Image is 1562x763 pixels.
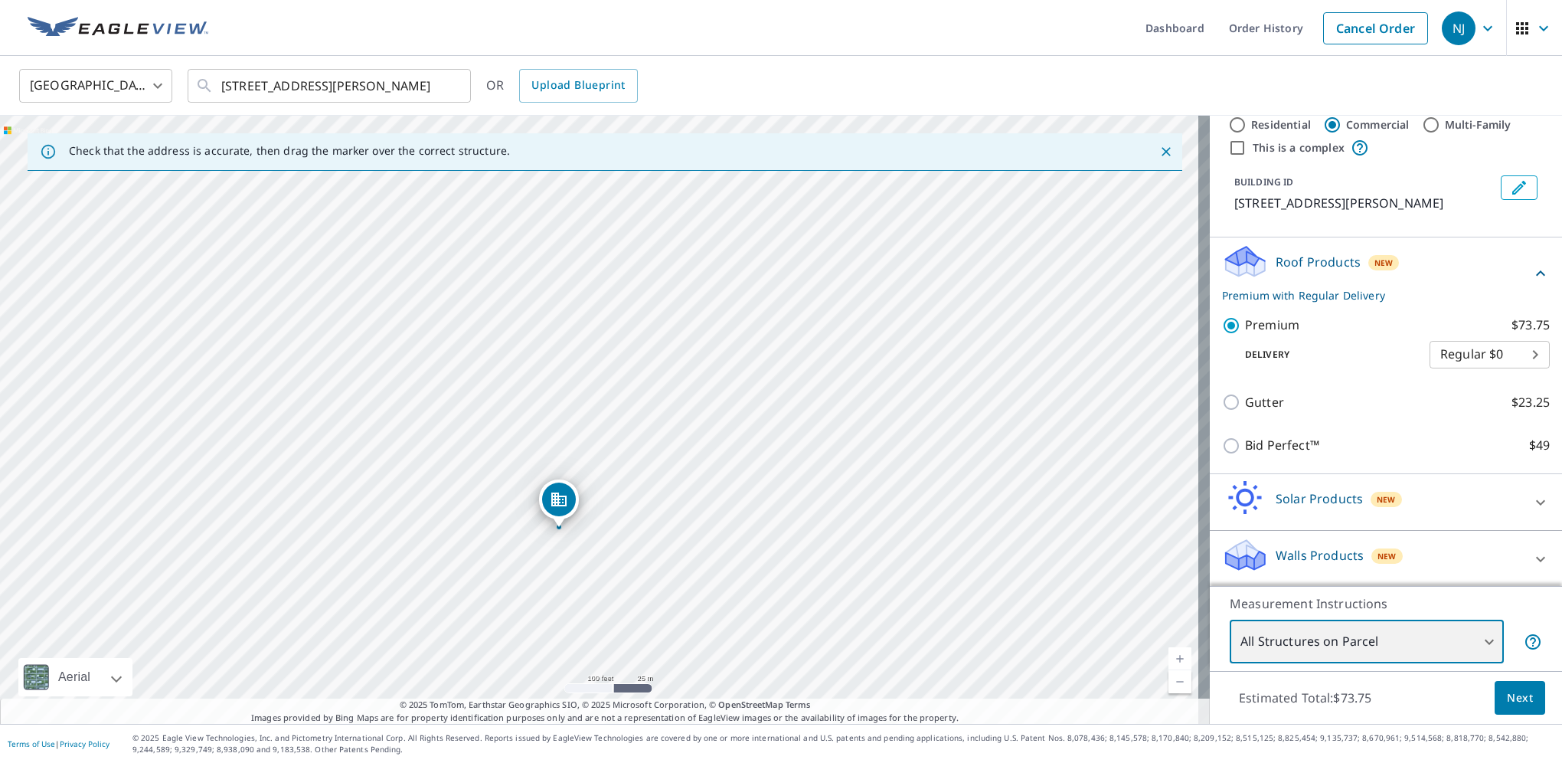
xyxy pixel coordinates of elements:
div: OR [486,69,638,103]
div: Walls ProductsNew [1222,537,1550,581]
span: New [1377,493,1396,506]
p: Measurement Instructions [1230,594,1542,613]
span: Your report will include each building or structure inside the parcel boundary. In some cases, du... [1524,633,1542,651]
label: Commercial [1346,117,1410,133]
p: Estimated Total: $73.75 [1227,681,1384,715]
button: Close [1156,142,1176,162]
a: Upload Blueprint [519,69,637,103]
a: OpenStreetMap [718,699,783,710]
div: Dropped pin, building 1, Commercial property, 205 Vaiden Dr Hernando, MS 38632 [539,480,579,527]
div: Regular $0 [1430,333,1550,376]
p: [STREET_ADDRESS][PERSON_NAME] [1234,194,1495,212]
p: Bid Perfect™ [1245,436,1319,455]
p: $23.25 [1511,393,1550,412]
p: © 2025 Eagle View Technologies, Inc. and Pictometry International Corp. All Rights Reserved. Repo... [132,732,1554,755]
p: | [8,739,109,748]
p: $73.75 [1511,316,1550,335]
div: [GEOGRAPHIC_DATA] [19,64,172,107]
div: Solar ProductsNew [1222,480,1550,524]
a: Current Level 18, Zoom In [1168,647,1191,670]
a: Terms of Use [8,738,55,749]
button: Next [1495,681,1545,716]
p: BUILDING ID [1234,175,1293,188]
span: New [1377,550,1397,562]
a: Privacy Policy [60,738,109,749]
label: This is a complex [1253,140,1345,156]
div: All Structures on Parcel [1230,621,1504,663]
p: Premium [1245,316,1299,335]
img: EV Logo [28,17,208,40]
a: Cancel Order [1323,12,1428,44]
label: Multi-Family [1445,117,1511,133]
label: Residential [1251,117,1311,133]
div: NJ [1442,11,1475,45]
span: Next [1507,689,1533,708]
p: Roof Products [1276,253,1361,271]
p: Solar Products [1276,490,1363,508]
span: © 2025 TomTom, Earthstar Geographics SIO, © 2025 Microsoft Corporation, © [400,699,811,712]
span: New [1374,257,1394,269]
div: Roof ProductsNewPremium with Regular Delivery [1222,244,1550,303]
p: Check that the address is accurate, then drag the marker over the correct structure. [69,144,510,158]
p: Walls Products [1276,546,1364,565]
span: Upload Blueprint [531,76,625,95]
div: Aerial [18,658,132,696]
a: Current Level 18, Zoom Out [1168,670,1191,693]
input: Search by address or latitude-longitude [221,64,440,107]
button: Edit building 1 [1501,175,1537,200]
div: Aerial [54,658,95,696]
p: Gutter [1245,393,1284,412]
a: Terms [786,699,811,710]
p: Premium with Regular Delivery [1222,287,1531,303]
p: Delivery [1222,348,1430,362]
p: $49 [1529,436,1550,455]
